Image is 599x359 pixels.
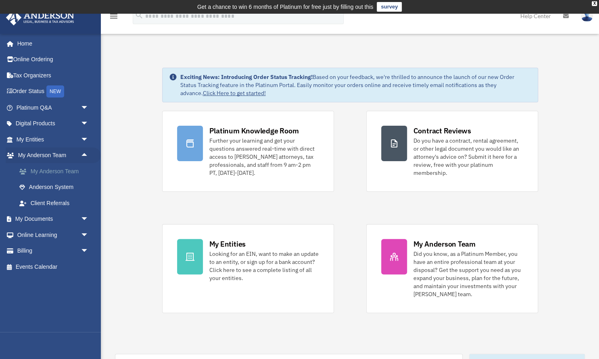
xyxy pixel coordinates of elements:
span: arrow_drop_down [81,116,97,132]
span: arrow_drop_down [81,211,97,228]
span: arrow_drop_down [81,100,97,116]
a: My Entitiesarrow_drop_down [6,131,101,147]
a: Anderson System [11,179,101,195]
a: Online Learningarrow_drop_down [6,227,101,243]
span: arrow_drop_down [81,243,97,259]
a: Platinum Q&Aarrow_drop_down [6,100,101,116]
a: Billingarrow_drop_down [6,243,101,259]
div: NEW [46,85,64,98]
div: Based on your feedback, we're thrilled to announce the launch of our new Order Status Tracking fe... [180,73,531,97]
a: Home [6,35,97,52]
i: search [135,11,144,20]
div: Get a chance to win 6 months of Platinum for free just by filling out this [197,2,374,12]
div: Platinum Knowledge Room [209,126,299,136]
a: My Anderson Teamarrow_drop_up [6,147,101,164]
div: Do you have a contract, rental agreement, or other legal document you would like an attorney's ad... [413,137,523,177]
img: User Pic [581,10,593,22]
a: Platinum Knowledge Room Further your learning and get your questions answered real-time with dire... [162,111,334,192]
span: arrow_drop_down [81,131,97,148]
a: Click Here to get started! [203,89,266,97]
a: Online Ordering [6,52,101,68]
a: My Anderson Team [11,163,101,179]
div: Contract Reviews [413,126,471,136]
a: My Anderson Team Did you know, as a Platinum Member, you have an entire professional team at your... [366,224,538,313]
a: Contract Reviews Do you have a contract, rental agreement, or other legal document you would like... [366,111,538,192]
span: arrow_drop_up [81,147,97,164]
a: menu [109,14,119,21]
div: Looking for an EIN, want to make an update to an entity, or sign up for a bank account? Click her... [209,250,319,282]
a: Tax Organizers [6,67,101,83]
a: Digital Productsarrow_drop_down [6,116,101,132]
img: Anderson Advisors Platinum Portal [4,10,77,25]
a: My Entities Looking for an EIN, want to make an update to an entity, or sign up for a bank accoun... [162,224,334,313]
a: Client Referrals [11,195,101,211]
a: survey [377,2,402,12]
div: close [592,1,597,6]
div: Did you know, as a Platinum Member, you have an entire professional team at your disposal? Get th... [413,250,523,298]
strong: Exciting News: Introducing Order Status Tracking! [180,73,313,81]
div: My Anderson Team [413,239,476,249]
div: Further your learning and get your questions answered real-time with direct access to [PERSON_NAM... [209,137,319,177]
span: arrow_drop_down [81,227,97,243]
a: Events Calendar [6,259,101,275]
a: Order StatusNEW [6,83,101,100]
i: menu [109,11,119,21]
div: My Entities [209,239,246,249]
a: My Documentsarrow_drop_down [6,211,101,227]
